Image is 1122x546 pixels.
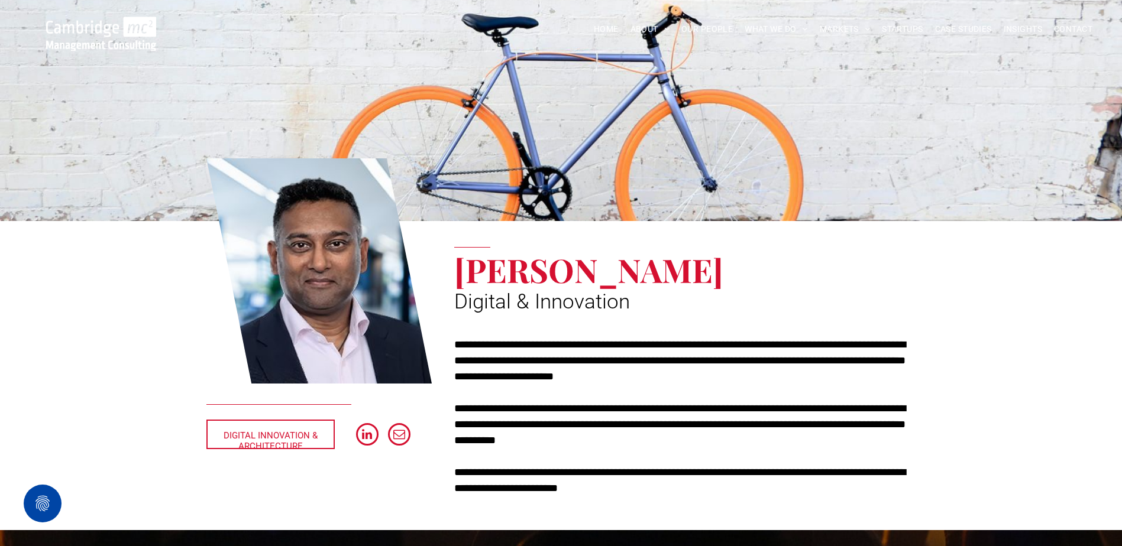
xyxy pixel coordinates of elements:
a: HOME [588,20,625,38]
span: Digital & Innovation [454,290,630,314]
a: ABOUT [625,20,676,38]
a: CASE STUDIES [929,20,998,38]
img: Go to Homepage [46,17,156,51]
a: MARKETS [814,20,876,38]
a: email [388,423,410,448]
span: DIGITAL INNOVATION & ARCHITECTURE [209,421,332,461]
a: DIGITAL INNOVATION & ARCHITECTURE [206,420,335,449]
a: WHAT WE DO [739,20,814,38]
a: Your Business Transformed | Cambridge Management Consulting [46,18,156,31]
a: STARTUPS [876,20,929,38]
a: Rachi Weerasinghe | Digital & Innovation | Cambridge Management Consulting [206,157,432,386]
a: OUR PEOPLE [675,20,739,38]
a: INSIGHTS [998,20,1048,38]
a: CONTACT [1048,20,1098,38]
span: [PERSON_NAME] [454,248,723,291]
a: linkedin [356,423,379,448]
